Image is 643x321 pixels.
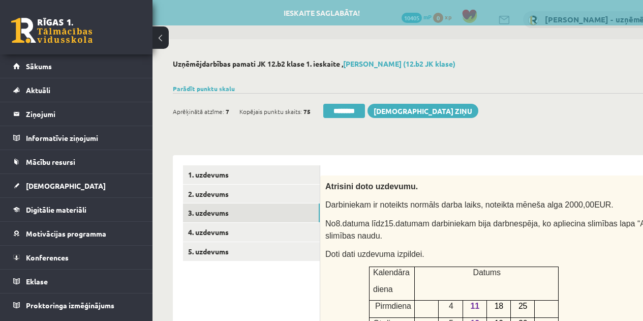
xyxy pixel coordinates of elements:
a: Mācību resursi [13,150,140,173]
span: Aktuāli [26,85,50,95]
span: Darbiniekam ir noteikts normāls darba laiks, noteikta mēneša alga 2000,00 [325,200,613,209]
a: 2. uzdevums [183,185,320,203]
span: Pirmdiena [375,302,411,310]
a: Eklase [13,270,140,293]
a: Informatīvie ziņojumi [13,126,140,150]
span: Sākums [26,62,52,71]
a: 5. uzdevums [183,242,320,261]
span: Eklase [26,277,48,286]
span: Doti dati uzdevuma izpildei. [325,250,424,258]
span: Kalendāra [373,268,410,277]
span: Datums [473,268,501,277]
span: 8 [335,219,340,228]
span: Konferences [26,253,69,262]
a: Aktuāli [13,78,140,102]
a: Rīgas 1. Tālmācības vidusskola [11,18,93,43]
a: 1. uzdevums [183,165,320,184]
a: [DEMOGRAPHIC_DATA] [13,174,140,197]
span: EUR. [594,200,613,209]
span: Mācību resursi [26,157,75,166]
span: Kopējais punktu skaits: [239,104,302,119]
a: [PERSON_NAME] (12.b2 JK klase) [343,59,455,68]
a: [DEMOGRAPHIC_DATA] ziņu [368,104,478,118]
a: Proktoringa izmēģinājums [13,294,140,317]
span: Proktoringa izmēģinājums [26,301,114,310]
span: 25 [518,302,527,310]
a: Ziņojumi [13,102,140,126]
span: Digitālie materiāli [26,205,86,214]
legend: Informatīvie ziņojumi [26,126,140,150]
span: 4 [449,302,453,310]
span: 18 [495,302,503,310]
span: 75 [303,104,311,119]
a: Motivācijas programma [13,222,140,245]
a: 4. uzdevums [183,223,320,242]
span: 7 [226,104,229,119]
a: Sākums [13,54,140,78]
span: 11 [471,302,479,310]
a: Parādīt punktu skalu [173,84,235,93]
span: diena [373,285,392,294]
a: 3. uzdevums [183,203,320,222]
span: [DEMOGRAPHIC_DATA] [26,181,106,190]
span: Aprēķinātā atzīme: [173,104,224,119]
a: Konferences [13,246,140,269]
span: Atrisini doto uzdevumu. [325,182,418,191]
legend: Ziņojumi [26,102,140,126]
a: Digitālie materiāli [13,198,140,221]
span: 15 [384,219,393,228]
span: Motivācijas programma [26,229,106,238]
